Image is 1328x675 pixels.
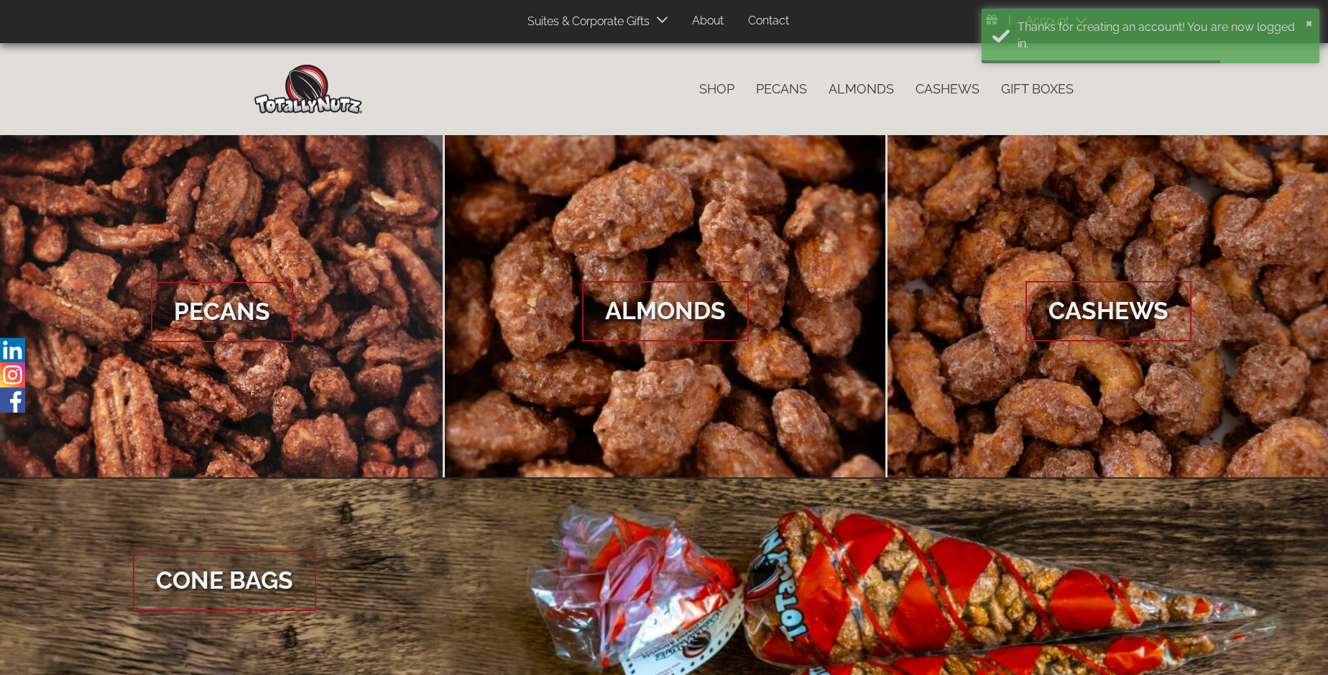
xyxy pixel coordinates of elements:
a: Cashews [905,74,990,104]
span: Pecans [151,282,293,342]
img: Home [254,65,362,114]
button: × [1306,15,1313,29]
a: Pecans [745,74,818,104]
a: Almonds [818,74,905,104]
div: Thanks for creating an account! You are now logged in. [1018,19,1301,52]
a: Suites & Corporate Gifts [517,8,654,36]
span: Cashews [1025,281,1191,341]
a: Gift Boxes [990,74,1084,104]
span: Almonds [582,281,749,341]
span: Cone Bags [133,551,316,611]
a: Almonds [445,135,886,479]
a: Contact [737,7,800,35]
a: Shop [688,74,745,104]
a: About [681,7,734,35]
